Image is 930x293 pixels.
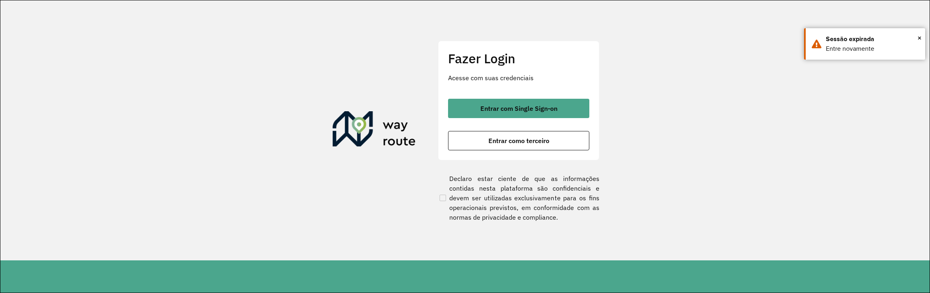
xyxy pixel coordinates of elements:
[917,32,922,44] span: ×
[826,34,919,44] div: Sessão expirada
[448,51,589,66] h2: Fazer Login
[488,137,549,144] span: Entrar como terceiro
[826,44,919,54] div: Entre novamente
[448,131,589,150] button: button
[448,99,589,118] button: button
[480,105,557,112] span: Entrar com Single Sign-on
[917,32,922,44] button: Close
[448,73,589,83] p: Acesse com suas credenciais
[438,174,599,222] label: Declaro estar ciente de que as informações contidas nesta plataforma são confidenciais e devem se...
[333,111,416,150] img: Roteirizador AmbevTech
